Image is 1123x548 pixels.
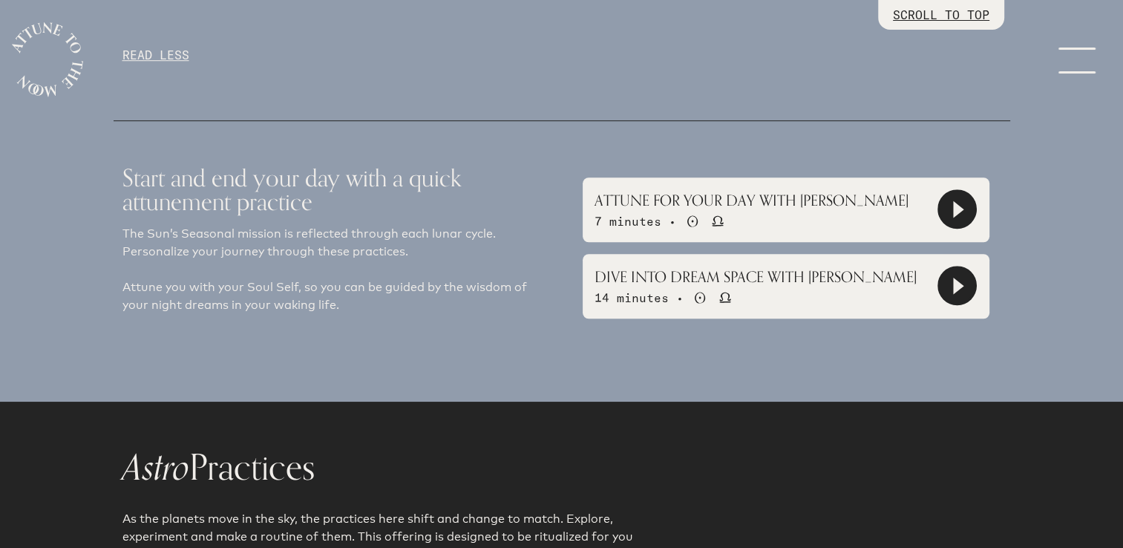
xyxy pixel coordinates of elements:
[595,189,908,212] p: ATTUNE FOR YOUR DAY WITH [PERSON_NAME]
[595,290,684,305] span: 14 minutes •
[122,439,189,498] span: Astro
[595,266,917,288] p: DIVE INTO DREAM SPACE WITH [PERSON_NAME]
[122,225,553,314] p: The Sun’s Seasonal mission is reflected through each lunar cycle. Personalize your journey throug...
[122,449,1001,486] h1: Practices
[122,154,553,225] h1: Start and end your day with a quick attunement practice
[595,214,676,229] span: 7 minutes •
[122,46,553,64] p: READ LESS
[893,6,989,24] p: SCROLL TO TOP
